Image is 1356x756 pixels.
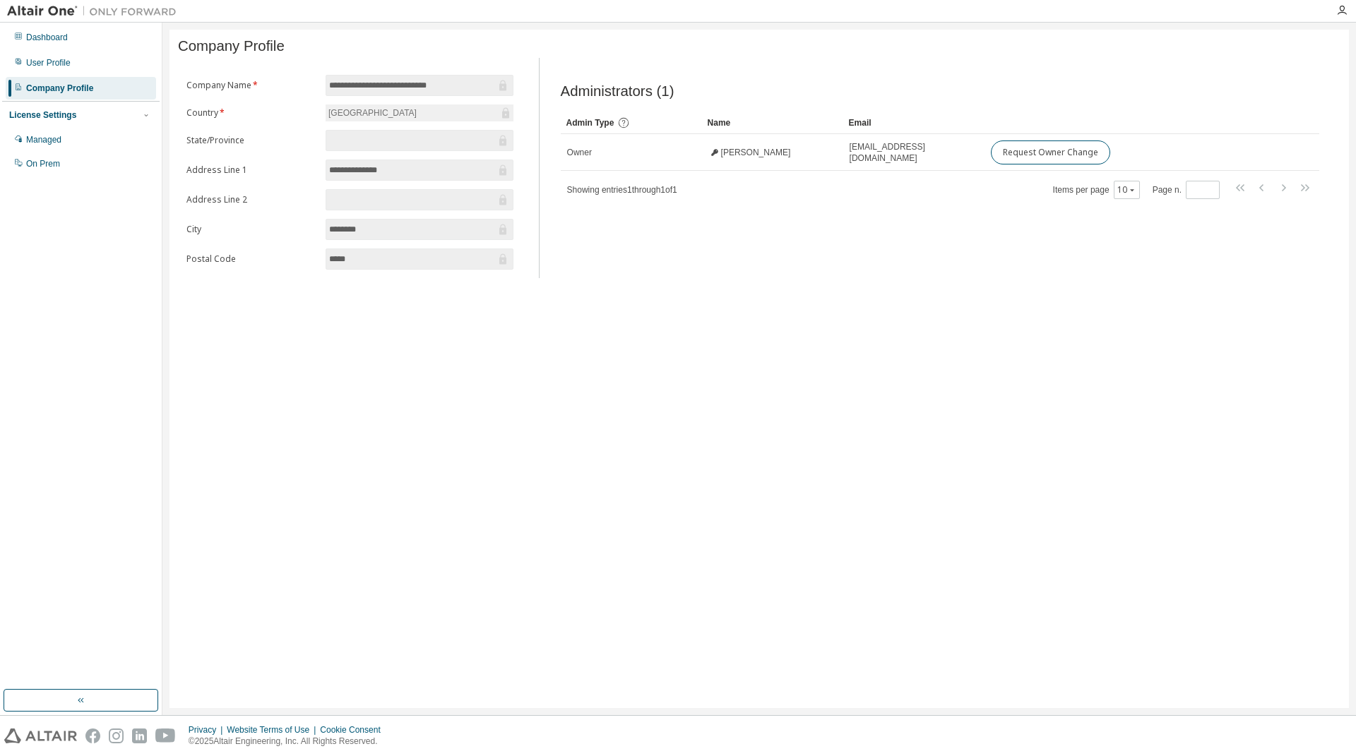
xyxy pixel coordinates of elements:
[186,80,317,91] label: Company Name
[567,147,592,158] span: Owner
[26,83,93,94] div: Company Profile
[186,224,317,235] label: City
[1053,181,1140,199] span: Items per page
[132,728,147,743] img: linkedin.svg
[186,194,317,205] label: Address Line 2
[320,724,388,736] div: Cookie Consent
[189,736,389,748] p: © 2025 Altair Engineering, Inc. All Rights Reserved.
[9,109,76,121] div: License Settings
[1153,181,1220,199] span: Page n.
[227,724,320,736] div: Website Terms of Use
[186,107,317,119] label: Country
[849,112,979,134] div: Email
[26,158,60,169] div: On Prem
[561,83,674,100] span: Administrators (1)
[26,32,68,43] div: Dashboard
[7,4,184,18] img: Altair One
[85,728,100,743] img: facebook.svg
[186,253,317,265] label: Postal Code
[1117,184,1136,196] button: 10
[186,135,317,146] label: State/Province
[566,118,614,128] span: Admin Type
[708,112,838,134] div: Name
[721,147,791,158] span: [PERSON_NAME]
[326,105,419,121] div: [GEOGRAPHIC_DATA]
[189,724,227,736] div: Privacy
[109,728,124,743] img: instagram.svg
[26,134,61,145] div: Managed
[567,185,677,195] span: Showing entries 1 through 1 of 1
[186,164,317,176] label: Address Line 1
[155,728,176,743] img: youtube.svg
[991,140,1110,164] button: Request Owner Change
[4,728,77,743] img: altair_logo.svg
[326,104,513,121] div: [GEOGRAPHIC_DATA]
[178,38,285,54] span: Company Profile
[26,57,71,68] div: User Profile
[850,141,978,164] span: [EMAIL_ADDRESS][DOMAIN_NAME]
